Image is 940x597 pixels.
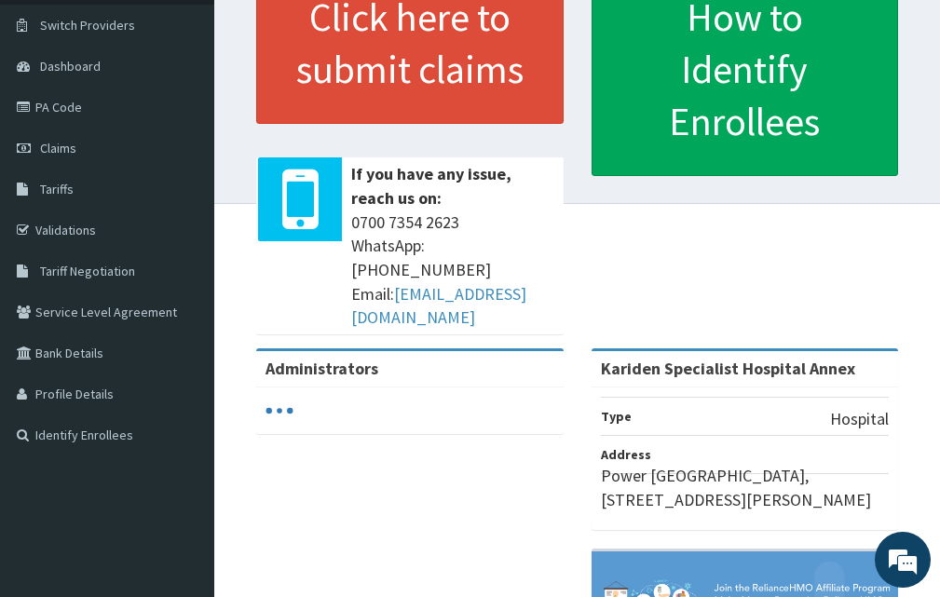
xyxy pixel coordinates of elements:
span: Switch Providers [40,17,135,34]
span: 0700 7354 2623 WhatsApp: [PHONE_NUMBER] Email: [351,210,554,331]
b: Type [601,408,632,425]
b: If you have any issue, reach us on: [351,163,511,209]
svg: audio-loading [266,397,293,425]
p: Power [GEOGRAPHIC_DATA], [STREET_ADDRESS][PERSON_NAME] [601,464,890,511]
b: Administrators [266,358,378,379]
a: [EMAIL_ADDRESS][DOMAIN_NAME] [351,283,526,329]
b: Address [601,446,651,463]
span: Tariffs [40,181,74,197]
strong: Kariden Specialist Hospital Annex [601,358,855,379]
span: Claims [40,140,76,156]
span: Dashboard [40,58,101,75]
span: Tariff Negotiation [40,263,135,279]
p: Hospital [830,407,889,431]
